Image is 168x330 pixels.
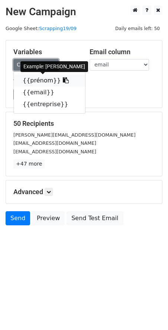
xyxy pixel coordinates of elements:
a: Copy/paste... [13,59,59,71]
a: Send Test Email [67,211,123,225]
h5: 50 Recipients [13,120,155,128]
h5: Variables [13,48,78,56]
small: [PERSON_NAME][EMAIL_ADDRESS][DOMAIN_NAME] [13,132,136,138]
small: [EMAIL_ADDRESS][DOMAIN_NAME] [13,140,96,146]
h5: Email column [90,48,155,56]
a: Scrapping19/09 [39,26,77,31]
a: +47 more [13,159,45,169]
a: Send [6,211,30,225]
small: [EMAIL_ADDRESS][DOMAIN_NAME] [13,149,96,154]
a: Preview [32,211,65,225]
div: Example: [PERSON_NAME] [20,61,88,72]
a: Daily emails left: 50 [113,26,162,31]
div: Widget de chat [131,294,168,330]
small: Google Sheet: [6,26,77,31]
h5: Advanced [13,188,155,196]
h2: New Campaign [6,6,162,18]
a: {{prénom}} [14,75,85,86]
span: Daily emails left: 50 [113,24,162,33]
a: {{email}} [14,86,85,98]
iframe: Chat Widget [131,294,168,330]
a: {{entreprise}} [14,98,85,110]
